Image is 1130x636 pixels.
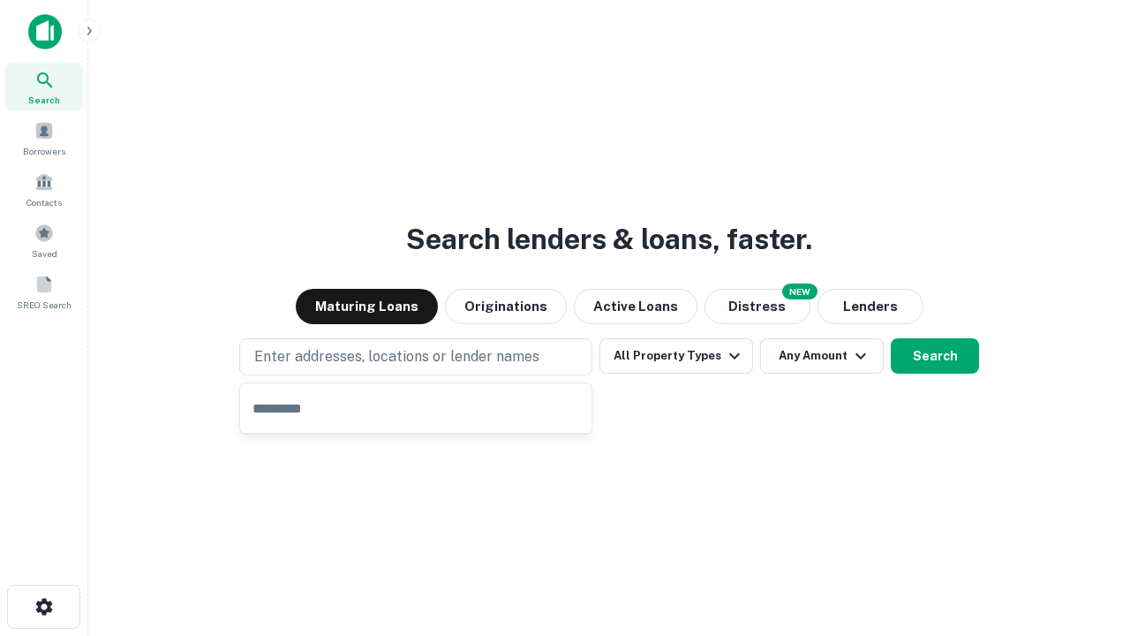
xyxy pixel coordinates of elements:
a: SREO Search [5,268,83,315]
button: Search distressed loans with lien and other non-mortgage details. [704,289,810,324]
button: All Property Types [599,338,753,374]
h3: Search lenders & loans, faster. [406,218,812,261]
span: Saved [32,246,57,261]
a: Search [5,63,83,110]
img: capitalize-icon.png [28,14,62,49]
button: Maturing Loans [296,289,438,324]
iframe: Chat Widget [1042,495,1130,579]
p: Enter addresses, locations or lender names [254,346,539,367]
span: Contacts [26,195,62,209]
button: Any Amount [760,338,884,374]
button: Active Loans [574,289,697,324]
button: Search [891,338,979,374]
a: Saved [5,216,83,264]
span: Borrowers [23,144,65,158]
button: Enter addresses, locations or lender names [239,338,592,375]
a: Borrowers [5,114,83,162]
span: SREO Search [17,298,72,312]
span: Search [28,93,60,107]
a: Contacts [5,165,83,213]
div: NEW [782,284,817,299]
button: Lenders [817,289,923,324]
button: Originations [445,289,567,324]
